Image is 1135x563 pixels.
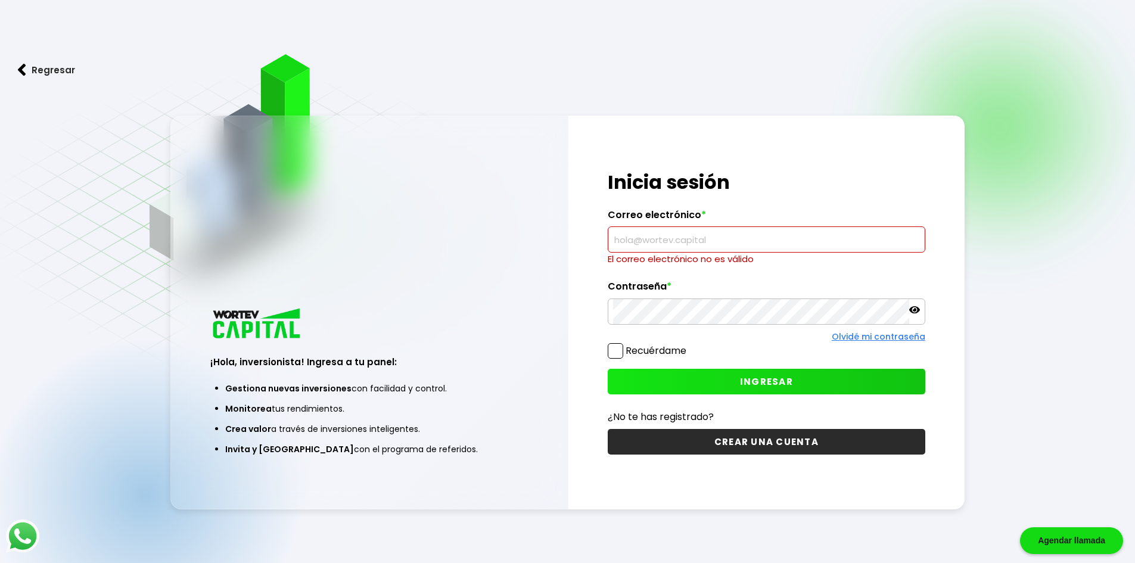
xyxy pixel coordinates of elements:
[608,253,925,266] p: El correo electrónico no es válido
[225,423,271,435] span: Crea valor
[225,378,513,399] li: con facilidad y control.
[225,419,513,439] li: a través de inversiones inteligentes.
[18,64,26,76] img: flecha izquierda
[626,344,686,357] label: Recuérdame
[225,382,352,394] span: Gestiona nuevas inversiones
[608,429,925,455] button: CREAR UNA CUENTA
[613,227,920,252] input: hola@wortev.capital
[1020,527,1123,554] div: Agendar llamada
[6,520,39,553] img: logos_whatsapp-icon.242b2217.svg
[225,399,513,419] li: tus rendimientos.
[225,443,354,455] span: Invita y [GEOGRAPHIC_DATA]
[210,355,528,369] h3: ¡Hola, inversionista! Ingresa a tu panel:
[832,331,925,343] a: Olvidé mi contraseña
[608,409,925,455] a: ¿No te has registrado?CREAR UNA CUENTA
[608,168,925,197] h1: Inicia sesión
[608,369,925,394] button: INGRESAR
[608,209,925,227] label: Correo electrónico
[608,281,925,298] label: Contraseña
[225,439,513,459] li: con el programa de referidos.
[740,375,793,388] span: INGRESAR
[210,307,304,342] img: logo_wortev_capital
[608,409,925,424] p: ¿No te has registrado?
[225,403,272,415] span: Monitorea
